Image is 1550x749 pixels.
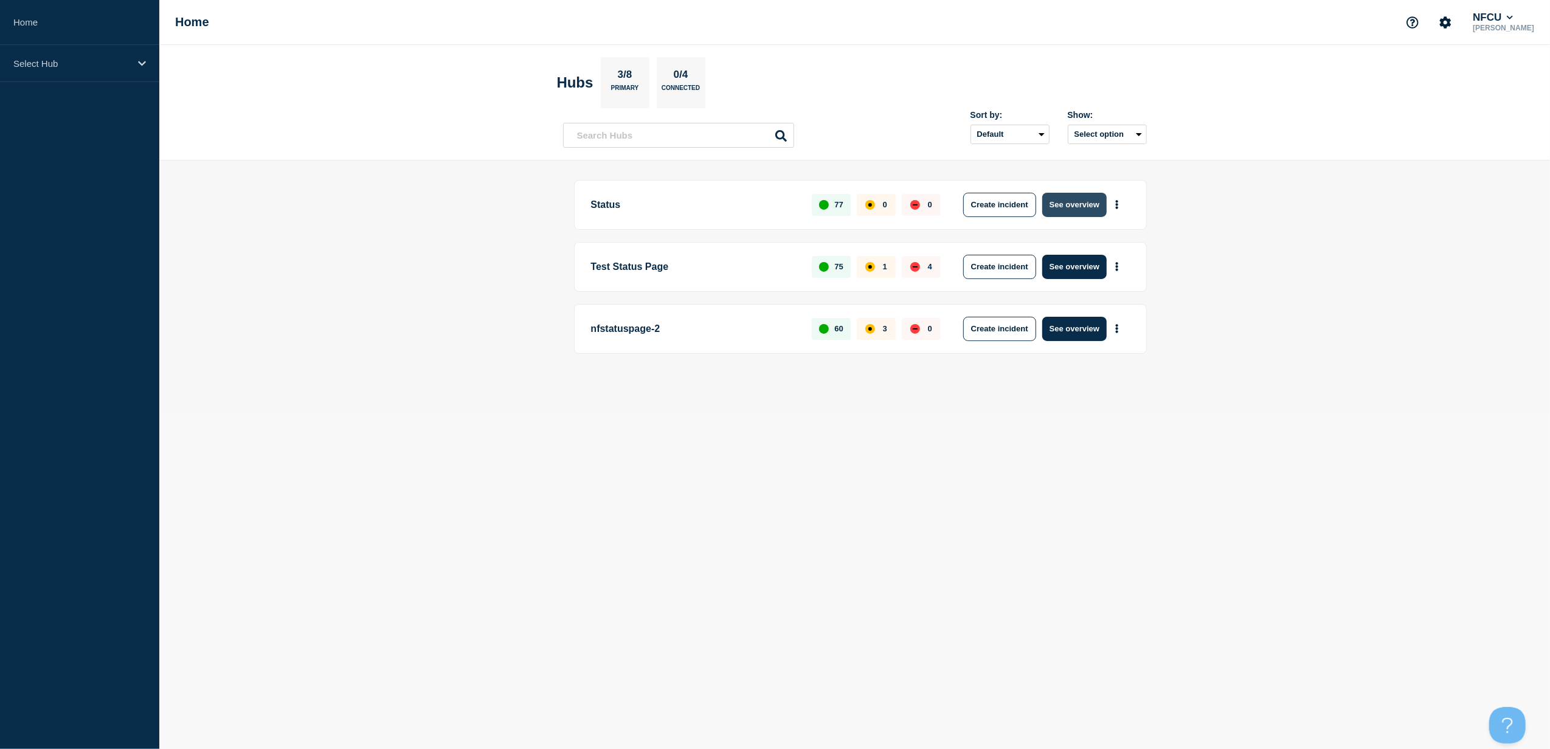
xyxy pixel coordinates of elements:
[883,324,887,333] p: 3
[819,262,829,272] div: up
[591,317,798,341] p: nfstatuspage-2
[834,200,843,209] p: 77
[1068,125,1147,144] button: Select option
[611,85,639,97] p: Primary
[662,85,700,97] p: Connected
[1470,24,1537,32] p: [PERSON_NAME]
[834,262,843,271] p: 75
[175,15,209,29] h1: Home
[557,74,593,91] h2: Hubs
[563,123,794,148] input: Search Hubs
[963,317,1036,341] button: Create incident
[963,255,1036,279] button: Create incident
[613,69,637,85] p: 3/8
[928,262,932,271] p: 4
[928,200,932,209] p: 0
[591,255,798,279] p: Test Status Page
[910,324,920,334] div: down
[1068,110,1147,120] div: Show:
[1433,10,1458,35] button: Account settings
[1400,10,1425,35] button: Support
[883,200,887,209] p: 0
[1042,317,1107,341] button: See overview
[13,58,130,69] p: Select Hub
[1489,707,1526,744] iframe: Help Scout Beacon - Open
[669,69,693,85] p: 0/4
[1109,317,1125,340] button: More actions
[910,200,920,210] div: down
[834,324,843,333] p: 60
[883,262,887,271] p: 1
[928,324,932,333] p: 0
[1109,255,1125,278] button: More actions
[970,125,1050,144] select: Sort by
[1042,255,1107,279] button: See overview
[591,193,798,217] p: Status
[819,200,829,210] div: up
[963,193,1036,217] button: Create incident
[1109,193,1125,216] button: More actions
[1042,193,1107,217] button: See overview
[819,324,829,334] div: up
[865,324,875,334] div: affected
[970,110,1050,120] div: Sort by:
[865,262,875,272] div: affected
[910,262,920,272] div: down
[865,200,875,210] div: affected
[1470,12,1515,24] button: NFCU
